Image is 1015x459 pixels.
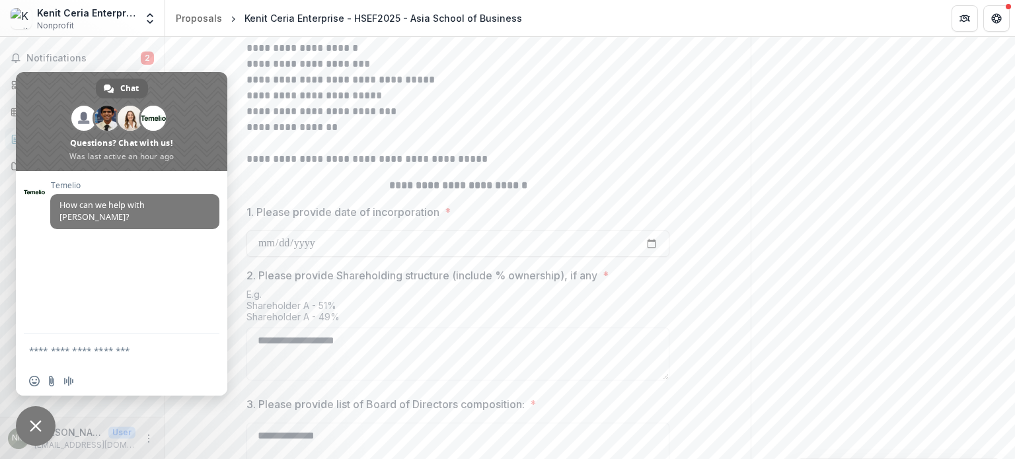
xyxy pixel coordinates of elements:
[983,5,1010,32] button: Get Help
[5,128,159,150] a: Proposals
[5,48,159,69] button: Notifications2
[63,376,74,386] span: Audio message
[5,101,159,123] a: Tasks
[120,79,139,98] span: Chat
[34,425,103,439] p: [PERSON_NAME]
[34,439,135,451] p: [EMAIL_ADDRESS][DOMAIN_NAME]
[246,204,439,220] p: 1. Please provide date of incorporation
[46,376,57,386] span: Send a file
[246,267,597,283] p: 2. Please provide Shareholding structure (include % ownership), if any
[5,74,159,96] a: Dashboard
[5,155,159,177] a: Documents
[244,11,522,25] div: Kenit Ceria Enterprise - HSEF2025 - Asia School of Business
[246,396,525,412] p: 3. Please provide list of Board of Directors composition:
[12,434,25,442] div: Nik Raihan Binti Mohamed
[96,79,148,98] div: Chat
[170,9,527,28] nav: breadcrumb
[29,345,185,357] textarea: Compose your message...
[59,199,145,223] span: How can we help with [PERSON_NAME]?
[141,52,154,65] span: 2
[141,431,157,446] button: More
[29,376,40,386] span: Insert an emoji
[37,6,135,20] div: Kenit Ceria Enterprise
[37,20,74,32] span: Nonprofit
[50,181,219,190] span: Temelio
[952,5,978,32] button: Partners
[108,427,135,439] p: User
[176,11,222,25] div: Proposals
[246,289,669,328] div: E.g. Shareholder A - 51% Shareholder A - 49%
[170,9,227,28] a: Proposals
[16,406,56,446] div: Close chat
[11,8,32,29] img: Kenit Ceria Enterprise
[141,5,159,32] button: Open entity switcher
[26,53,141,64] span: Notifications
